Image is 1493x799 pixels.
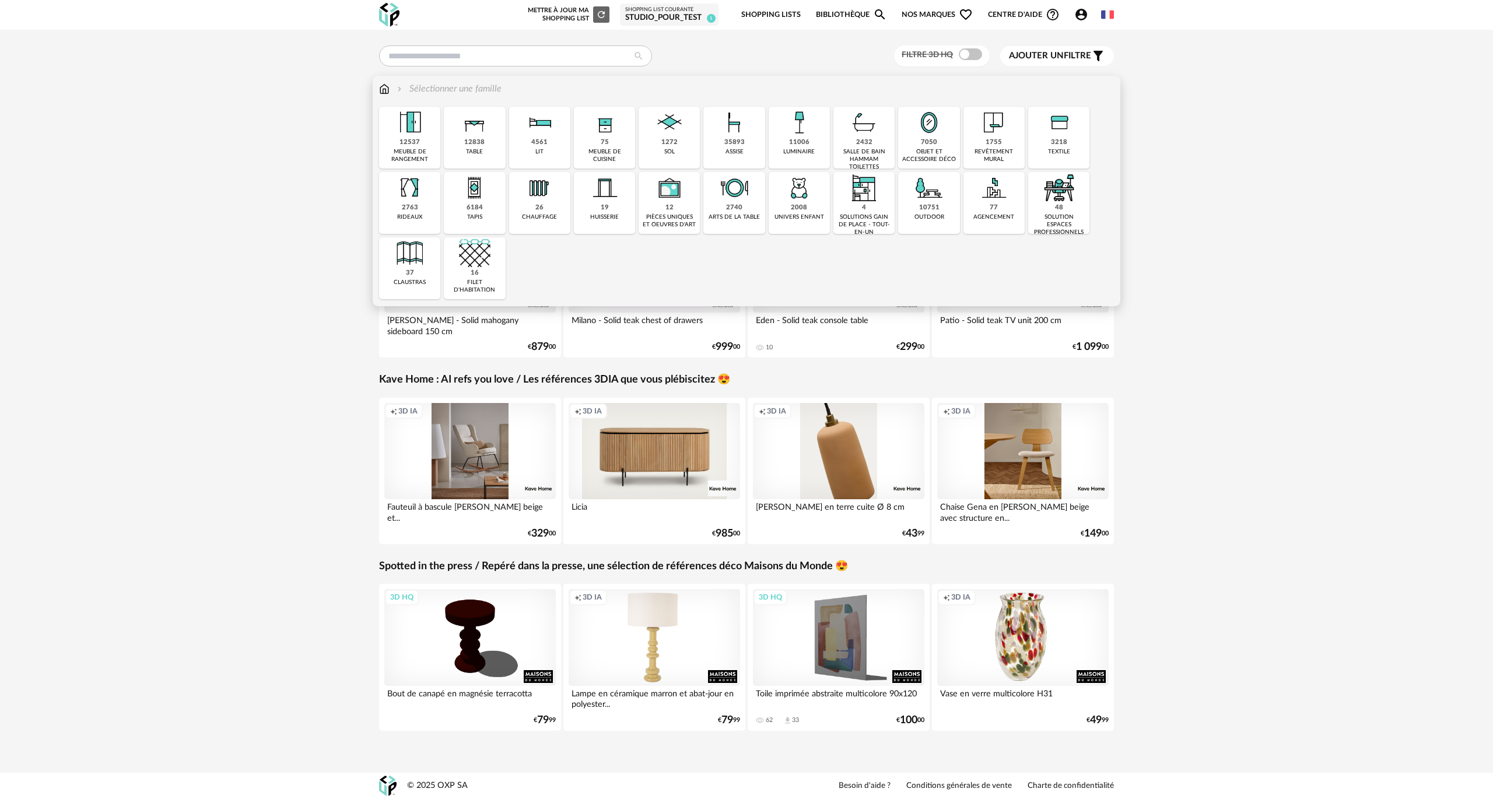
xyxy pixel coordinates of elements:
img: UniqueOeuvre.png [654,172,685,204]
span: 329 [531,530,549,538]
div: € 00 [528,530,556,538]
div: 19 [601,204,609,212]
span: 79 [721,716,733,724]
div: univers enfant [774,213,824,221]
img: Cloison.png [394,237,426,269]
div: Chaise Gena en [PERSON_NAME] beige avec structure en... [937,499,1109,523]
div: 37 [406,269,414,278]
div: Shopping List courante [625,6,713,13]
div: 2740 [726,204,742,212]
div: sol [664,148,675,156]
div: 10751 [919,204,940,212]
a: Shopping List courante STUDIO_POUR_TEST 1 [625,6,713,23]
div: 10 [766,344,773,352]
img: fr [1101,8,1114,21]
span: 100 [900,716,917,724]
span: Filter icon [1091,49,1105,63]
div: € 00 [712,343,740,351]
span: 3D IA [951,406,970,416]
span: Filtre 3D HQ [902,51,953,59]
span: Creation icon [574,593,581,602]
div: 62 [766,716,773,724]
div: 11006 [789,138,809,147]
img: Rangement.png [589,107,621,138]
img: Rideaux.png [394,172,426,204]
img: Outdoor.png [913,172,945,204]
a: 3D HQ Toile imprimée abstraite multicolore 90x120 62 Download icon 33 €10000 [748,584,930,730]
div: meuble de cuisine [577,148,632,163]
span: Account Circle icon [1074,8,1094,22]
img: UniversEnfant.png [783,172,815,204]
a: Besoin d'aide ? [839,781,891,791]
span: 999 [716,343,733,351]
img: svg+xml;base64,PHN2ZyB3aWR0aD0iMTYiIGhlaWdodD0iMTciIHZpZXdCb3g9IjAgMCAxNiAxNyIgZmlsbD0ibm9uZSIgeG... [379,82,390,96]
span: Centre d'aideHelp Circle Outline icon [988,8,1060,22]
div: 6184 [467,204,483,212]
a: Kave Home : AI refs you love / Les références 3DIA que vous plébiscitez 😍 [379,373,730,387]
a: Creation icon 3D IA Licia €98500 [563,398,745,544]
div: claustras [394,279,426,286]
a: Spotted in the press / Repéré dans la presse, une sélection de références déco Maisons du Monde 😍 [379,560,848,573]
a: Creation icon 3D IA Fauteuil à bascule [PERSON_NAME] beige et... €32900 [379,398,561,544]
div: outdoor [914,213,944,221]
div: 7050 [921,138,937,147]
span: 3D IA [583,593,602,602]
img: Huiserie.png [589,172,621,204]
img: OXP [379,776,397,796]
span: Creation icon [943,406,950,416]
div: 35893 [724,138,745,147]
img: Salle%20de%20bain.png [849,107,880,138]
span: Ajouter un [1009,51,1064,60]
span: Account Circle icon [1074,8,1088,22]
div: lit [535,148,544,156]
span: 3D IA [767,406,786,416]
span: 43 [906,530,917,538]
span: Download icon [783,716,792,725]
span: 1 099 [1076,343,1102,351]
span: Creation icon [759,406,766,416]
div: 12 [665,204,674,212]
span: 3D IA [583,406,602,416]
div: agencement [973,213,1014,221]
div: objet et accessoire déco [902,148,956,163]
span: filtre [1009,50,1091,62]
div: € 00 [528,343,556,351]
div: © 2025 OXP SA [407,780,468,791]
a: Creation icon 3D IA [PERSON_NAME] en terre cuite Ø 8 cm €4399 [748,398,930,544]
div: € 00 [896,343,924,351]
span: 879 [531,343,549,351]
div: € 99 [534,716,556,724]
div: 48 [1055,204,1063,212]
div: 77 [990,204,998,212]
span: 3D IA [951,593,970,602]
span: 149 [1084,530,1102,538]
div: 4 [862,204,866,212]
div: huisserie [590,213,619,221]
div: Mettre à jour ma Shopping List [525,6,609,23]
img: Miroir.png [913,107,945,138]
a: Creation icon 3D IA Chaise Gena en [PERSON_NAME] beige avec structure en... €14900 [932,398,1114,544]
span: Help Circle Outline icon [1046,8,1060,22]
div: € 00 [1081,530,1109,538]
img: ArtTable.png [719,172,750,204]
div: arts de la table [709,213,760,221]
div: Sélectionner une famille [395,82,502,96]
span: Creation icon [390,406,397,416]
div: 2008 [791,204,807,212]
img: Agencement.png [978,172,1010,204]
a: Creation icon 3D IA Vase en verre multicolore H31 €4999 [932,584,1114,730]
div: Licia [569,499,740,523]
span: Magnify icon [873,8,887,22]
div: chauffage [522,213,557,221]
img: Textile.png [1043,107,1075,138]
div: 3D HQ [385,590,419,605]
div: 3D HQ [753,590,787,605]
div: € 99 [1087,716,1109,724]
img: Luminaire.png [783,107,815,138]
div: [PERSON_NAME] - Solid mahogany sideboard 150 cm [384,313,556,336]
div: Eden - Solid teak console table [753,313,924,336]
a: Conditions générales de vente [906,781,1012,791]
a: 3D HQ Bout de canapé en magnésie terracotta €7999 [379,584,561,730]
div: Fauteuil à bascule [PERSON_NAME] beige et... [384,499,556,523]
a: Shopping Lists [741,1,801,29]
